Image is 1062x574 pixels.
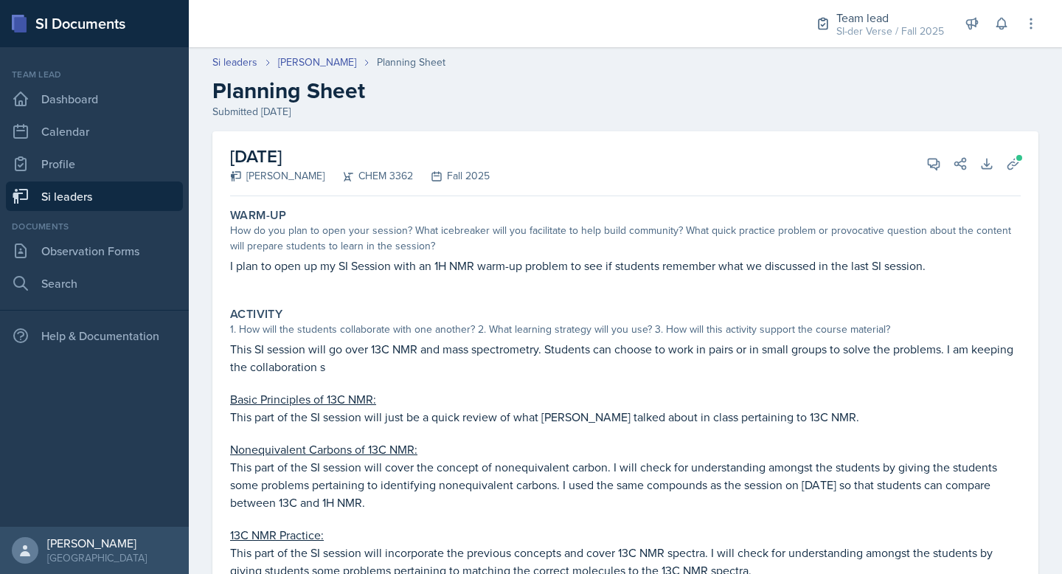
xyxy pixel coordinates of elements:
label: Activity [230,307,282,322]
div: How do you plan to open your session? What icebreaker will you facilitate to help build community... [230,223,1021,254]
a: Search [6,269,183,298]
div: Help & Documentation [6,321,183,350]
p: This SI session will go over 13C NMR and mass spectrometry. Students can choose to work in pairs ... [230,340,1021,376]
div: [PERSON_NAME] [230,168,324,184]
div: Documents [6,220,183,233]
a: Si leaders [6,181,183,211]
a: Calendar [6,117,183,146]
p: This part of the SI session will cover the concept of nonequivalent carbon. I will check for unde... [230,458,1021,511]
u: Nonequivalent Carbons of 13C NMR: [230,441,417,457]
div: Planning Sheet [377,55,445,70]
h2: [DATE] [230,143,490,170]
a: Dashboard [6,84,183,114]
a: Profile [6,149,183,179]
a: Si leaders [212,55,257,70]
div: CHEM 3362 [324,168,413,184]
div: [PERSON_NAME] [47,536,147,550]
h2: Planning Sheet [212,77,1038,104]
p: This part of the SI session will just be a quick review of what [PERSON_NAME] talked about in cla... [230,408,1021,426]
a: Observation Forms [6,236,183,266]
div: Team lead [836,9,944,27]
u: Basic Principles of 13C NMR: [230,391,376,407]
div: [GEOGRAPHIC_DATA] [47,550,147,565]
p: I plan to open up my SI Session with an 1H NMR warm-up problem to see if students remember what w... [230,257,1021,274]
div: SI-der Verse / Fall 2025 [836,24,944,39]
div: Submitted [DATE] [212,104,1038,120]
div: Team lead [6,68,183,81]
a: [PERSON_NAME] [278,55,356,70]
u: 13C NMR Practice: [230,527,324,543]
div: 1. How will the students collaborate with one another? 2. What learning strategy will you use? 3.... [230,322,1021,337]
div: Fall 2025 [413,168,490,184]
label: Warm-Up [230,208,287,223]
